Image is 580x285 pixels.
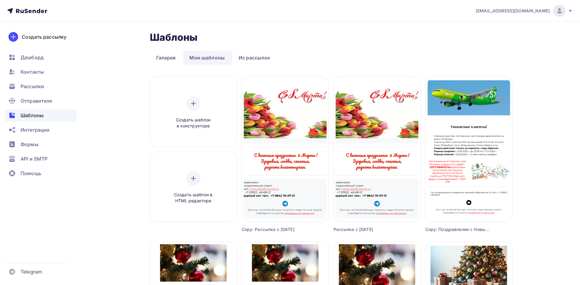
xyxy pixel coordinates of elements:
a: Из рассылок [232,51,277,65]
h2: Шаблоны [150,31,198,43]
span: Формы [21,141,38,148]
span: Контакты [21,68,44,75]
span: Создать шаблон в HTML редакторе [165,192,222,204]
span: Создать шаблон в конструкторе [165,117,222,129]
a: [EMAIL_ADDRESS][DOMAIN_NAME] [476,5,573,17]
a: Контакты [5,66,77,78]
a: Отправители [5,95,77,107]
span: Помощь [21,170,41,177]
a: Рассылки [5,80,77,92]
div: Copy: Рассылка с [DATE] [242,226,307,232]
span: API и SMTP [21,155,47,162]
a: Дашборд [5,51,77,63]
a: Галерея [150,51,182,65]
span: [EMAIL_ADDRESS][DOMAIN_NAME] [476,8,550,14]
span: Дашборд [21,54,43,61]
div: Copy: Поздравления с Новым Годом! [425,226,491,232]
span: Интеграции [21,126,50,133]
div: Создать рассылку [22,33,66,40]
a: Формы [5,138,77,150]
span: Шаблоны [21,112,43,119]
span: Telegram [21,268,42,275]
a: Шаблоны [5,109,77,121]
div: Рассылка с [DATE] [333,226,399,232]
span: Отправители [21,97,53,104]
span: Рассылки [21,83,44,90]
a: Мои шаблоны [183,51,231,65]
